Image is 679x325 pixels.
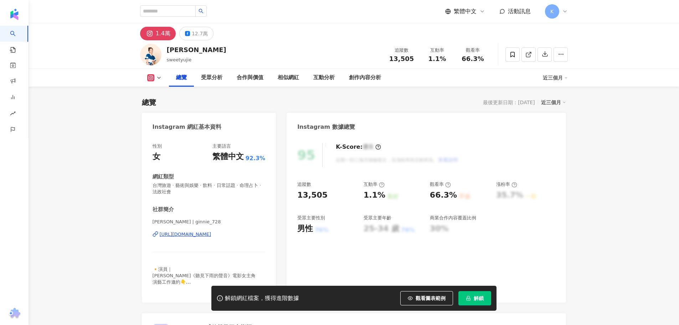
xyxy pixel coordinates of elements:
div: 性別 [153,143,162,149]
div: 網紅類型 [153,173,174,181]
div: K-Score : [336,143,381,151]
div: 1.4萬 [156,29,170,39]
span: 66.3% [462,55,484,62]
span: lock [466,296,471,301]
div: 觀看率 [430,181,451,188]
span: 台灣旅遊 · 藝術與娛樂 · 飲料 · 日常話題 · 命理占卜 · 法政社會 [153,182,266,195]
div: Instagram 數據總覽 [297,123,355,131]
span: 觀看圖表範例 [416,295,446,301]
span: 繁體中文 [454,7,477,15]
span: [PERSON_NAME] | ginnie_728 [153,219,266,225]
div: 觀看率 [459,47,487,54]
span: 活動訊息 [508,8,531,15]
button: 12.7萬 [179,27,214,40]
div: Instagram 網紅基本資料 [153,123,222,131]
div: 12.7萬 [192,29,208,39]
div: 總覽 [142,97,156,107]
span: rise [10,106,16,122]
div: 66.3% [430,190,457,201]
img: logo icon [9,9,20,20]
span: 92.3% [246,154,266,162]
div: 受眾分析 [201,73,222,82]
span: 13,505 [389,55,414,62]
div: 互動率 [364,181,385,188]
div: 受眾主要性別 [297,215,325,221]
div: 創作內容分析 [349,73,381,82]
div: 解鎖網紅檔案，獲得進階數據 [225,295,299,302]
span: sweetyujie [167,57,192,62]
div: 互動率 [424,47,451,54]
div: 商業合作內容覆蓋比例 [430,215,476,221]
button: 1.4萬 [140,27,176,40]
span: search [199,9,204,14]
div: [PERSON_NAME] [167,45,226,54]
img: KOL Avatar [140,44,161,65]
div: 13,505 [297,190,328,201]
div: 主要語言 [212,143,231,149]
div: [URL][DOMAIN_NAME] [160,231,211,238]
div: 追蹤數 [297,181,311,188]
div: 近三個月 [543,72,568,83]
span: K [550,7,554,15]
div: 追蹤數 [388,47,415,54]
a: [URL][DOMAIN_NAME] [153,231,266,238]
div: 繁體中文 [212,151,244,162]
div: 社群簡介 [153,206,174,213]
div: 男性 [297,223,313,234]
div: 互動分析 [313,73,335,82]
div: 合作與價值 [237,73,263,82]
button: 觀看圖表範例 [400,291,453,305]
div: 漲粉率 [496,181,517,188]
span: 🔸演員｜ [PERSON_NAME]《聽見下雨的聲音》電影女主角 演藝工作邀約👇 合名娛樂[PERSON_NAME]📪[EMAIL_ADDRESS][DOMAIN_NAME] 🔸媒體公關PR｜ ... [153,266,265,324]
div: 1.1% [364,190,385,201]
div: 女 [153,151,160,162]
div: 相似網紅 [278,73,299,82]
span: 解鎖 [474,295,484,301]
div: 近三個月 [541,98,566,107]
div: 最後更新日期：[DATE] [483,100,535,105]
button: 解鎖 [458,291,491,305]
img: chrome extension [7,308,21,319]
div: 受眾主要年齡 [364,215,391,221]
span: 1.1% [428,55,446,62]
div: 總覽 [176,73,187,82]
a: search [10,26,24,54]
